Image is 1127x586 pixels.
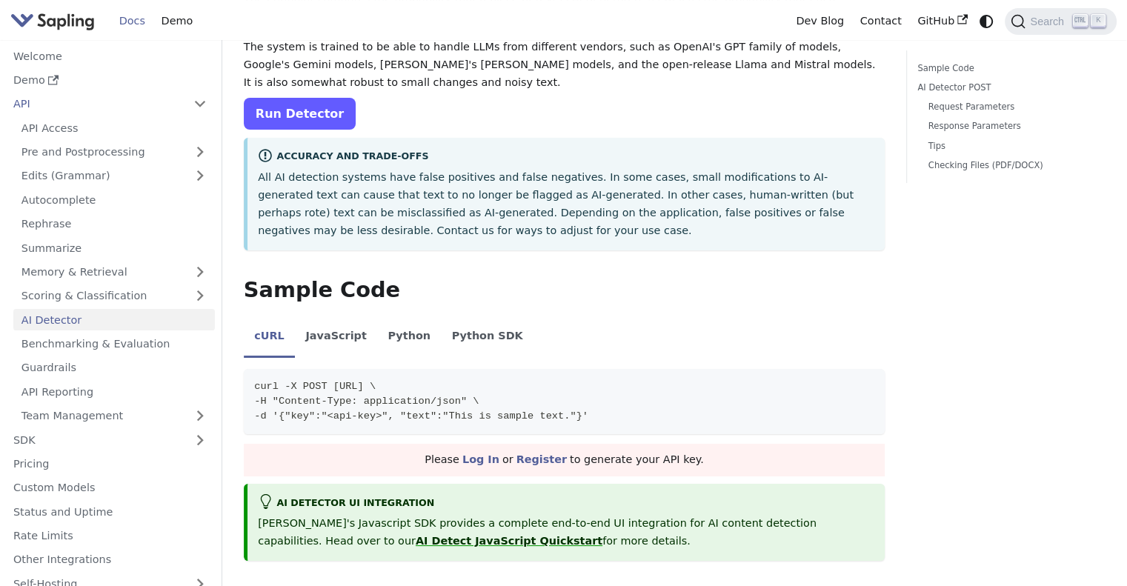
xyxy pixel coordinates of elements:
a: Pre and Postprocessing [13,141,215,163]
a: Edits (Grammar) [13,165,215,187]
a: Guardrails [13,357,215,379]
a: Run Detector [244,98,356,130]
span: curl -X POST [URL] \ [254,381,376,392]
p: The system is trained to be able to handle LLMs from different vendors, such as OpenAI's GPT fami... [244,39,885,91]
a: Status and Uptime [5,501,215,522]
a: Sample Code [917,61,1100,76]
a: Summarize [13,237,215,259]
a: Dev Blog [788,10,851,33]
a: Custom Models [5,477,215,499]
div: Accuracy and Trade-offs [258,148,874,166]
a: API Access [13,117,215,139]
a: Rate Limits [5,525,215,547]
a: API Reporting [13,381,215,402]
li: Python SDK [441,317,533,359]
div: Please or to generate your API key. [244,444,885,476]
p: [PERSON_NAME]'s Javascript SDK provides a complete end-to-end UI integration for AI content detec... [258,515,874,550]
p: All AI detection systems have false positives and false negatives. In some cases, small modificat... [258,169,874,239]
a: Response Parameters [928,119,1095,133]
kbd: K [1091,14,1106,27]
a: Rephrase [13,213,215,235]
h2: Sample Code [244,277,885,304]
a: SDK [5,429,185,450]
a: Autocomplete [13,189,215,210]
a: GitHub [909,10,975,33]
a: AI Detector [13,309,215,330]
a: Request Parameters [928,100,1095,114]
span: -d '{"key":"<api-key>", "text":"This is sample text."}' [254,410,588,422]
a: Docs [111,10,153,33]
a: AI Detector POST [917,81,1100,95]
iframe: Intercom live chat [1077,536,1112,571]
button: Expand sidebar category 'SDK' [185,429,215,450]
a: AI Detect JavaScript Quickstart [416,535,602,547]
a: Checking Files (PDF/DOCX) [928,159,1095,173]
span: Search [1025,16,1073,27]
div: AI Detector UI integration [258,494,874,512]
a: Tips [928,139,1095,153]
button: Collapse sidebar category 'API' [185,93,215,115]
img: Sapling.ai [10,10,95,32]
a: Contact [852,10,910,33]
button: Search (Ctrl+K) [1005,8,1116,35]
li: cURL [244,317,295,359]
a: Sapling.ai [10,10,100,32]
a: Demo [153,10,201,33]
a: Welcome [5,45,215,67]
a: Memory & Retrieval [13,262,215,283]
a: Pricing [5,453,215,475]
button: Switch between dark and light mode (currently system mode) [976,10,997,32]
li: Python [377,317,441,359]
a: API [5,93,185,115]
a: Benchmarking & Evaluation [13,333,215,355]
a: Log In [462,453,499,465]
a: Scoring & Classification [13,285,215,307]
a: Other Integrations [5,549,215,570]
a: Demo [5,70,215,91]
li: JavaScript [295,317,377,359]
a: Team Management [13,405,215,427]
span: -H "Content-Type: application/json" \ [254,396,479,407]
a: Register [516,453,567,465]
